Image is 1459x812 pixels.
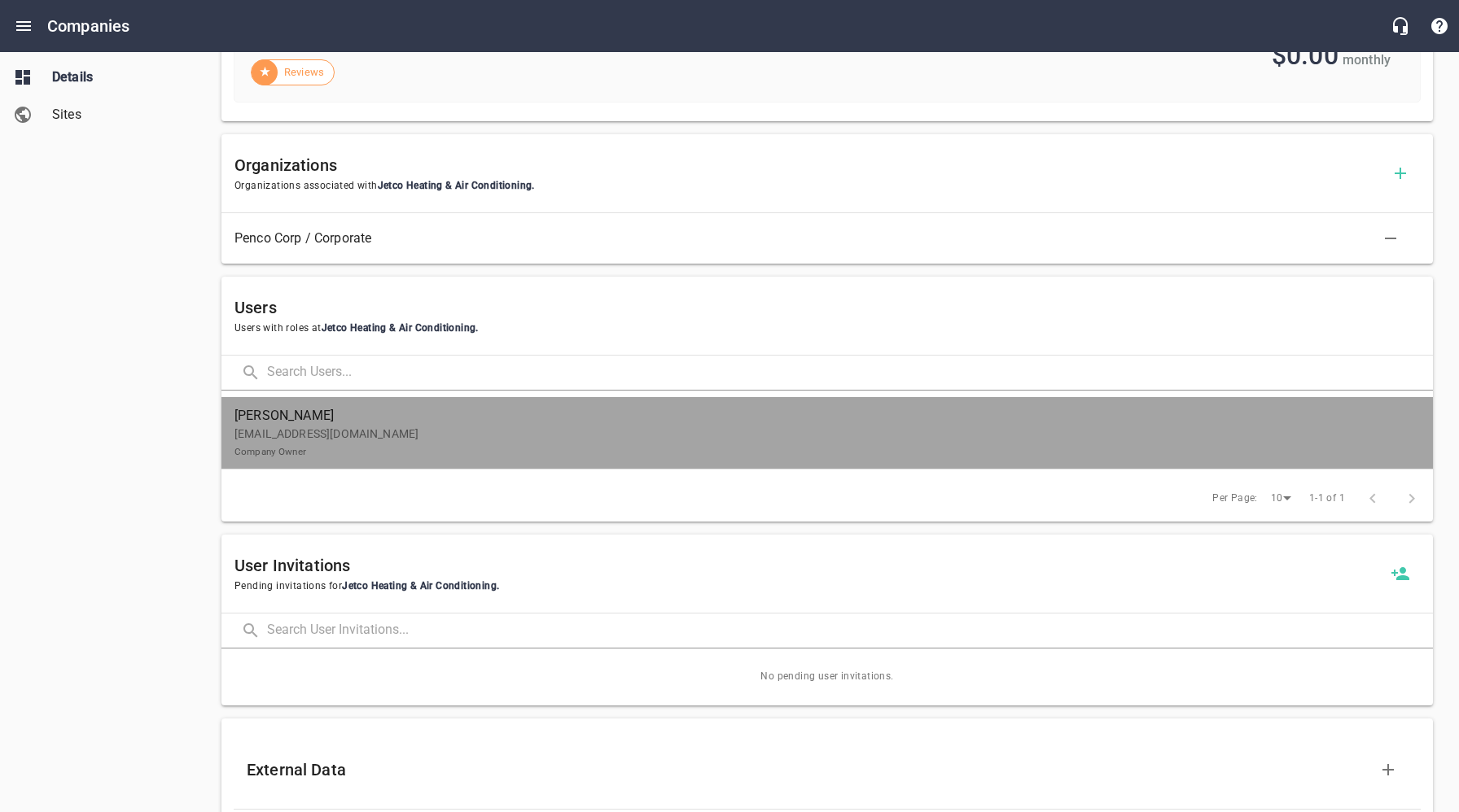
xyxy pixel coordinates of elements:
h6: User Invitations [234,552,1381,578]
span: Reviews [274,64,334,81]
input: Search Users... [267,356,1433,391]
span: 1-1 of 1 [1309,491,1345,507]
p: [EMAIL_ADDRESS][DOMAIN_NAME] [234,426,1407,460]
small: Company Owner [234,446,306,457]
h6: External Data [247,757,1369,783]
span: [PERSON_NAME] [234,406,1407,426]
span: monthly [1343,52,1391,68]
span: No pending user invitations. [221,648,1433,705]
a: [PERSON_NAME][EMAIL_ADDRESS][DOMAIN_NAME]Company Owner [221,397,1433,469]
div: Reviews [251,59,335,85]
button: Add Organization [1381,154,1420,193]
button: Create New External Data [1369,750,1408,789]
span: Sites [52,105,176,124]
h6: Organizations [234,152,1381,178]
input: Search User Invitations... [267,613,1433,648]
button: Support Portal [1420,7,1459,46]
button: Open drawer [4,7,43,46]
span: Organizations associated with [234,178,1381,194]
button: Delete Association [1371,219,1410,258]
span: Jetco Heating & Air Conditioning . [342,580,499,592]
span: Jetco Heating & Air Conditioning . [378,180,535,191]
a: Invite a new user to Jetco Heating & Air Conditioning [1381,554,1420,593]
span: Pending invitations for [234,578,1381,595]
div: 10 [1264,487,1297,509]
h6: Users [234,295,1420,321]
span: Users with roles at [234,321,1420,337]
h6: Companies [47,13,129,39]
span: Per Page: [1212,491,1258,507]
span: Jetco Heating & Air Conditioning . [322,322,479,334]
span: Penco Corp / Corporate [234,229,1394,248]
button: Live Chat [1381,7,1420,46]
span: Details [52,68,176,87]
span: $0.00 [1272,40,1339,71]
